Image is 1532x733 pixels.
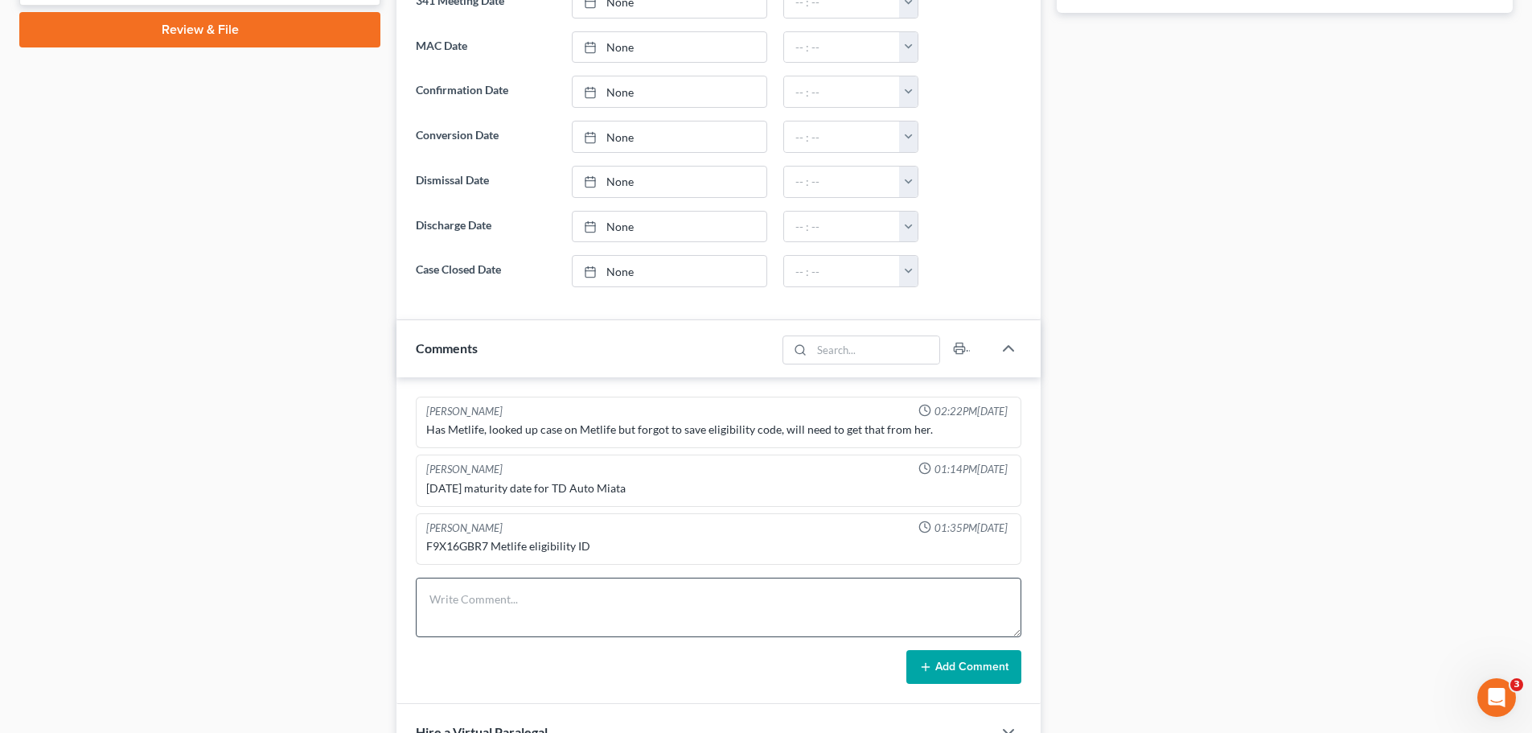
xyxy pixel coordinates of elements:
div: [DATE] maturity date for TD Auto Miata [426,480,1011,496]
a: None [573,121,766,152]
div: [PERSON_NAME] [426,462,503,477]
button: Add Comment [906,650,1021,684]
a: Review & File [19,12,380,47]
input: -- : -- [784,121,900,152]
label: Confirmation Date [408,76,563,108]
a: None [573,76,766,107]
input: -- : -- [784,167,900,197]
iframe: Intercom live chat [1477,678,1516,717]
label: Conversion Date [408,121,563,153]
div: [PERSON_NAME] [426,404,503,419]
input: Search... [812,336,940,364]
a: None [573,167,766,197]
a: None [573,256,766,286]
a: None [573,32,766,63]
div: Has Metlife, looked up case on Metlife but forgot to save eligibility code, will need to get that... [426,422,1011,438]
input: -- : -- [784,32,900,63]
a: None [573,212,766,242]
input: -- : -- [784,256,900,286]
input: -- : -- [784,212,900,242]
label: Discharge Date [408,211,563,243]
input: -- : -- [784,76,900,107]
span: 01:35PM[DATE] [934,521,1008,536]
span: 3 [1510,678,1523,691]
div: [PERSON_NAME] [426,521,503,536]
div: F9X16GBR7 Metlife eligibility ID [426,538,1011,554]
label: MAC Date [408,31,563,64]
label: Case Closed Date [408,255,563,287]
span: Comments [416,340,478,356]
label: Dismissal Date [408,166,563,198]
span: 01:14PM[DATE] [934,462,1008,477]
span: 02:22PM[DATE] [934,404,1008,419]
